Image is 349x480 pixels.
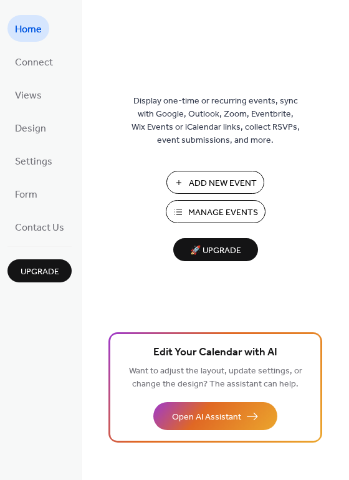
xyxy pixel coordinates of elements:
[15,20,42,39] span: Home
[7,114,54,141] a: Design
[15,152,52,171] span: Settings
[21,266,59,279] span: Upgrade
[7,259,72,282] button: Upgrade
[15,119,46,138] span: Design
[15,53,53,72] span: Connect
[153,344,277,362] span: Edit Your Calendar with AI
[131,95,300,147] span: Display one-time or recurring events, sync with Google, Outlook, Zoom, Eventbrite, Wix Events or ...
[173,238,258,261] button: 🚀 Upgrade
[153,402,277,430] button: Open AI Assistant
[7,147,60,174] a: Settings
[15,218,64,238] span: Contact Us
[7,180,45,207] a: Form
[15,185,37,204] span: Form
[15,86,42,105] span: Views
[188,206,258,219] span: Manage Events
[172,411,241,424] span: Open AI Assistant
[166,171,264,194] button: Add New Event
[7,15,49,42] a: Home
[189,177,257,190] span: Add New Event
[7,81,49,108] a: Views
[7,48,60,75] a: Connect
[181,242,251,259] span: 🚀 Upgrade
[7,213,72,240] a: Contact Us
[129,363,302,393] span: Want to adjust the layout, update settings, or change the design? The assistant can help.
[166,200,265,223] button: Manage Events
